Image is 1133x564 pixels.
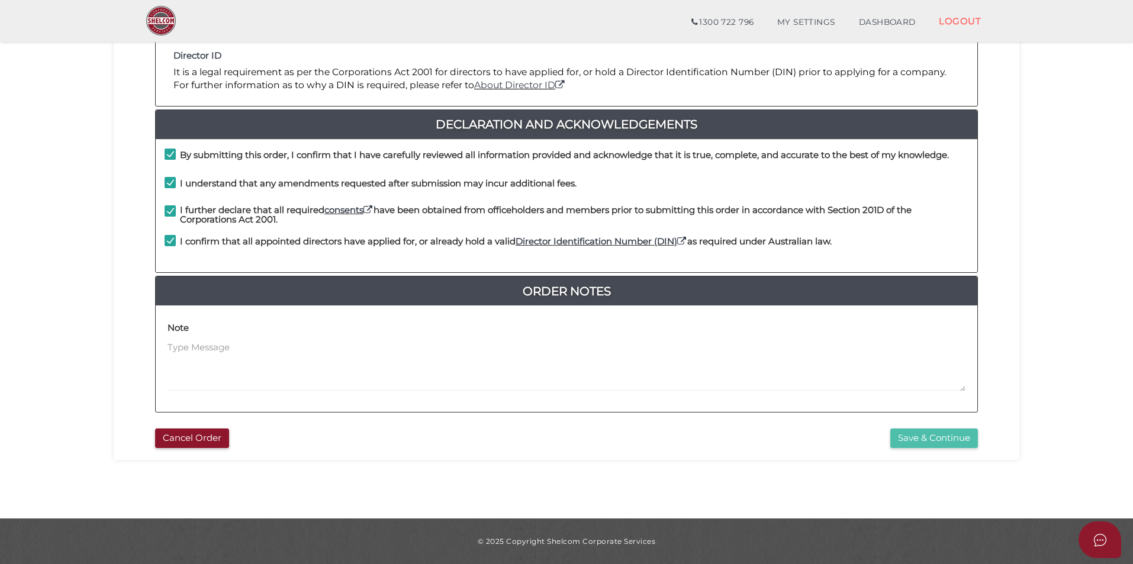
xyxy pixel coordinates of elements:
a: Director Identification Number (DIN) [516,236,687,247]
a: LOGOUT [927,9,993,33]
button: Cancel Order [155,428,229,448]
h4: Director ID [173,51,960,61]
h4: Note [168,323,189,333]
a: About Director ID [474,79,566,91]
a: consents [324,204,374,215]
a: DASHBOARD [847,11,928,34]
h4: I understand that any amendments requested after submission may incur additional fees. [180,179,577,189]
button: Open asap [1079,521,1121,558]
button: Save & Continue [890,428,978,448]
h4: I further declare that all required have been obtained from officeholders and members prior to su... [180,205,968,225]
a: MY SETTINGS [765,11,847,34]
h4: I confirm that all appointed directors have applied for, or already hold a valid as required unde... [180,237,832,247]
a: Order Notes [156,282,977,301]
div: © 2025 Copyright Shelcom Corporate Services [123,536,1010,546]
h4: By submitting this order, I confirm that I have carefully reviewed all information provided and a... [180,150,949,160]
a: 1300 722 796 [680,11,765,34]
p: It is a legal requirement as per the Corporations Act 2001 for directors to have applied for, or ... [173,66,960,92]
a: Declaration And Acknowledgements [156,115,977,134]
